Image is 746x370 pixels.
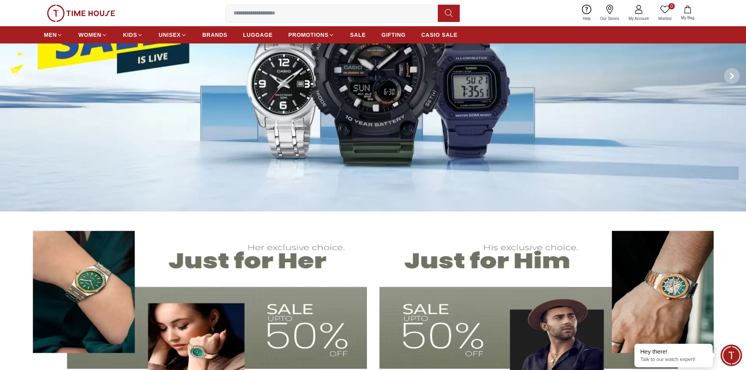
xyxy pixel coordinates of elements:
span: 0 [668,3,675,9]
span: My Account [625,16,652,22]
a: CASIO SALE [421,28,458,42]
a: UNISEX [159,28,186,42]
span: KIDS [123,31,137,39]
span: WOMEN [78,31,101,39]
img: ... [47,5,115,22]
a: Our Stores [596,3,624,23]
span: Our Stores [597,16,622,22]
span: BRANDS [202,31,228,39]
span: UNISEX [159,31,181,39]
div: Hey there! [640,348,707,356]
a: KIDS [123,28,143,42]
a: SALE [350,28,366,42]
span: LUGGAGE [243,31,273,39]
div: Chat Widget [721,345,742,366]
a: LUGGAGE [243,28,273,42]
span: My Bag [678,15,697,21]
span: GIFTING [381,31,406,39]
a: Help [578,3,596,23]
p: Talk to our watch expert! [640,356,707,363]
a: 0Wishlist [654,3,676,23]
a: PROMOTIONS [288,28,334,42]
a: GIFTING [381,28,406,42]
span: PROMOTIONS [288,31,329,39]
button: My Bag [676,4,699,22]
span: SALE [350,31,366,39]
span: Help [580,16,594,22]
span: CASIO SALE [421,31,458,39]
span: MEN [44,31,57,39]
span: Wishlist [655,16,675,22]
a: MEN [44,28,63,42]
a: WOMEN [78,28,107,42]
a: BRANDS [202,28,228,42]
